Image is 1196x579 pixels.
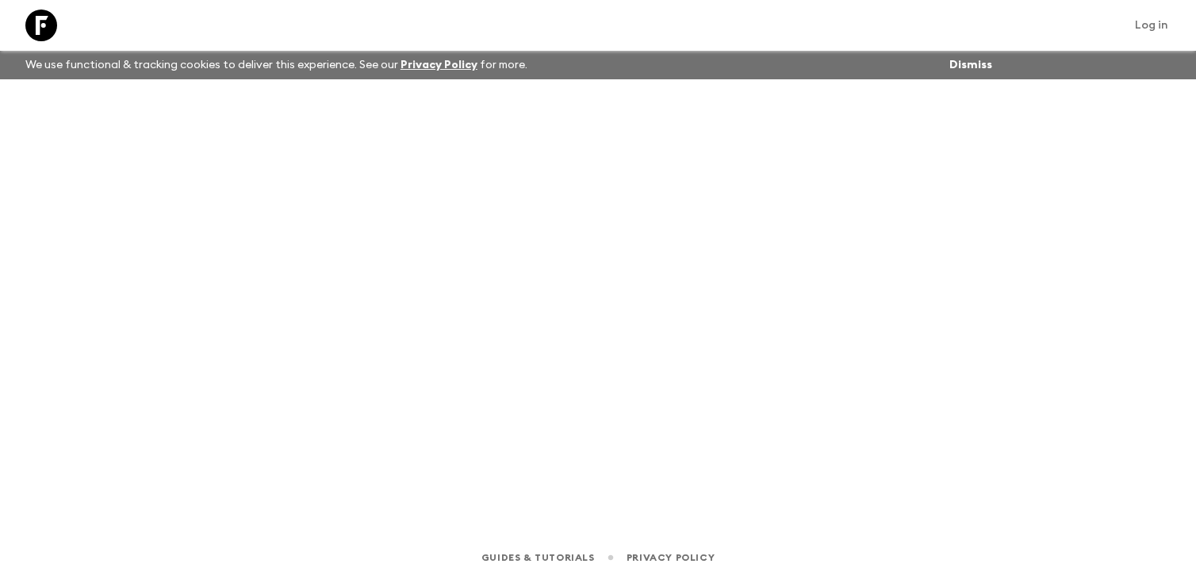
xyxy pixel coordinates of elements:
a: Guides & Tutorials [481,549,595,566]
a: Log in [1126,14,1177,36]
button: Dismiss [945,54,996,76]
a: Privacy Policy [401,59,477,71]
p: We use functional & tracking cookies to deliver this experience. See our for more. [19,51,534,79]
a: Privacy Policy [627,549,715,566]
